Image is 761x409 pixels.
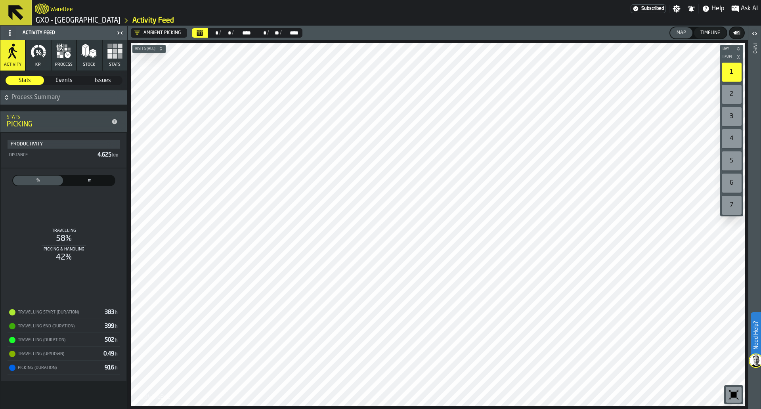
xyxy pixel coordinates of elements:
[103,351,119,357] span: 0.49
[728,4,761,13] label: button-toggle-Ask AI
[65,176,115,185] div: thumb
[722,85,742,104] div: 2
[12,175,64,186] label: button-switch-multi-Process Parts
[134,30,181,36] div: DropdownMenuValue-TmK94kQkw9xMGbuopW5fq
[631,4,666,13] a: link-to-/wh/i/ae0cd702-8cb1-4091-b3be-0aee77957c79/settings/billing
[699,4,728,13] label: button-toggle-Help
[221,30,232,36] div: Select date range
[17,352,100,357] div: Travelling (Up/Down)
[109,62,120,67] span: Stats
[4,62,21,67] span: Activity
[35,2,49,16] a: logo-header
[83,62,96,67] span: Stock
[641,6,664,11] span: Subscribed
[8,319,120,333] div: StatList-item-Travelling End (Duration)
[115,28,126,38] label: button-toggle-Close me
[11,141,117,147] div: Productivity
[17,338,101,343] div: Travelling (Duration)
[722,196,742,215] div: 7
[105,337,119,343] span: 502
[727,388,740,401] svg: Reset zoom and position
[55,62,73,67] span: process
[6,76,44,85] div: thumb
[17,365,101,371] div: Picking (Duration)
[8,333,120,347] div: StatList-item-Travelling (Duration)
[256,30,267,36] div: Select date range
[670,27,692,38] button: button-Map
[282,30,299,36] div: Select date range
[45,76,83,84] span: Events
[0,90,127,105] button: button-
[232,30,234,36] div: /
[115,366,118,371] span: h
[252,30,256,36] span: —
[694,27,727,38] button: button-Timeline
[5,76,44,85] label: button-switch-multi-Stats
[720,128,743,150] div: button-toolbar-undefined
[749,27,760,42] label: button-toggle-Open
[697,30,723,36] div: Timeline
[208,30,219,36] div: Select date range
[748,26,761,409] header: Info
[133,47,157,51] span: Visits (All)
[8,361,120,375] div: StatList-item-Picking (Duration)
[720,45,743,53] button: button-
[752,42,757,407] div: Info
[105,310,119,315] span: 383
[17,324,101,329] div: Travelling End (Duration)
[15,177,61,184] span: %
[192,28,302,38] div: Select date range
[720,61,743,83] div: button-toolbar-undefined
[1,168,126,381] div: stat-
[6,76,44,84] span: Stats
[44,76,84,85] label: button-switch-multi-Events
[267,30,269,36] div: /
[720,53,743,61] button: button-
[673,30,689,36] div: Map
[66,177,113,184] span: m
[112,153,119,158] span: km
[192,28,208,38] button: Select date range
[132,16,174,25] a: link-to-/wh/i/ae0cd702-8cb1-4091-b3be-0aee77957c79/feed/fdc57e91-80c9-44dd-92cd-81c982b068f3
[720,194,743,216] div: button-toolbar-undefined
[722,129,742,148] div: 4
[7,115,108,120] div: Stats
[269,30,280,36] div: Select date range
[684,5,698,13] label: button-toggle-Notifications
[132,45,166,53] button: button-
[2,27,115,39] div: Activity Feed
[669,5,684,13] label: button-toggle-Settings
[84,76,122,85] div: thumb
[105,365,119,371] span: 916
[711,4,725,13] span: Help
[115,324,118,329] span: h
[115,310,118,315] span: h
[84,76,122,84] span: Issues
[11,93,126,102] span: Process Summary
[631,4,666,13] div: Menu Subscription
[8,347,120,361] div: StatList-item-Travelling (Up/Down)
[131,28,187,38] div: DropdownMenuValue-TmK94kQkw9xMGbuopW5fq
[7,120,108,129] div: PICKING
[722,174,742,193] div: 6
[36,16,120,25] a: link-to-/wh/i/ae0cd702-8cb1-4091-b3be-0aee77957c79
[35,16,396,25] nav: Breadcrumb
[741,4,758,13] span: Ask AI
[720,172,743,194] div: button-toolbar-undefined
[115,338,118,343] span: h
[105,323,119,329] span: 399
[722,151,742,170] div: 5
[720,105,743,128] div: button-toolbar-undefined
[219,30,221,36] div: /
[8,149,119,160] div: StatList-item-Distance
[751,313,760,357] label: Need Help?
[730,27,744,38] button: button-
[1,133,126,168] div: stat-
[722,107,742,126] div: 3
[8,153,94,158] div: Distance
[721,47,734,51] span: Bay
[720,83,743,105] div: button-toolbar-undefined
[722,63,742,82] div: 1
[50,5,73,13] h2: Sub Title
[98,152,119,158] span: 4,625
